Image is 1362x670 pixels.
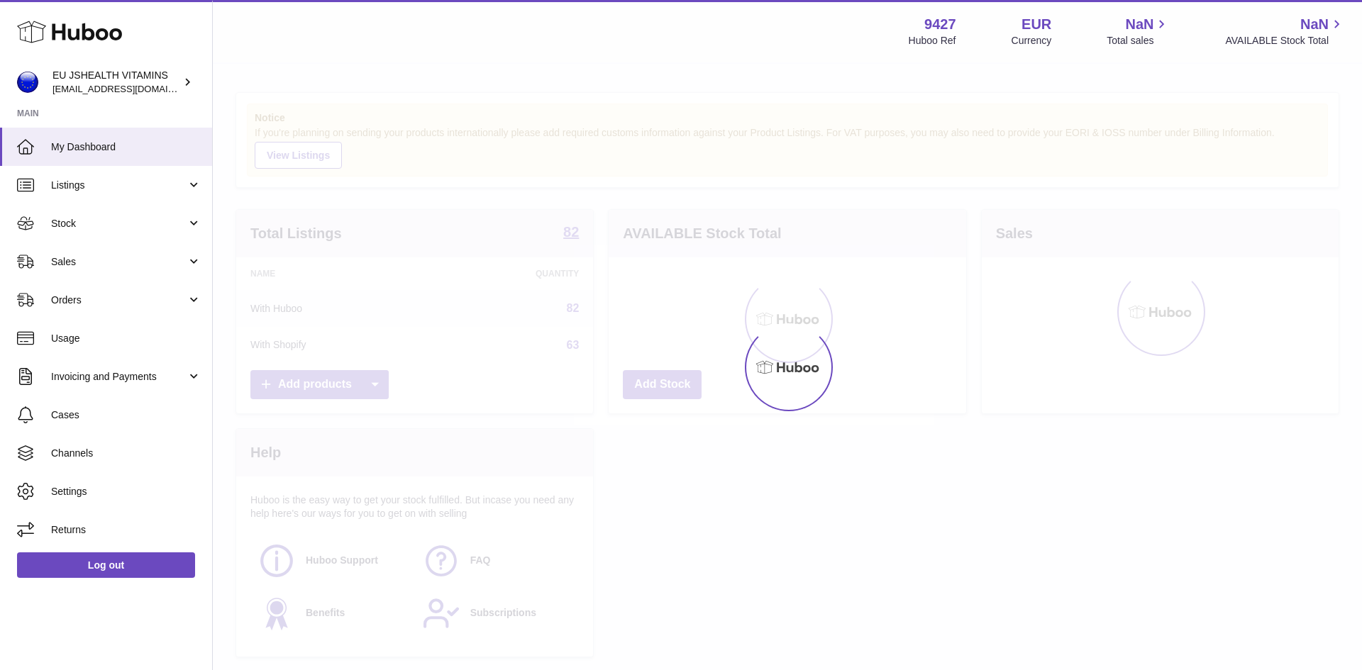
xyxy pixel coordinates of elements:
[51,255,187,269] span: Sales
[51,294,187,307] span: Orders
[1107,15,1170,48] a: NaN Total sales
[51,217,187,230] span: Stock
[1021,15,1051,34] strong: EUR
[51,485,201,498] span: Settings
[1225,34,1345,48] span: AVAILABLE Stock Total
[1012,34,1052,48] div: Currency
[51,447,201,460] span: Channels
[1107,34,1170,48] span: Total sales
[51,408,201,422] span: Cases
[17,552,195,578] a: Log out
[52,69,180,96] div: EU JSHEALTH VITAMINS
[1125,15,1153,34] span: NaN
[51,523,201,537] span: Returns
[51,140,201,154] span: My Dashboard
[909,34,956,48] div: Huboo Ref
[1225,15,1345,48] a: NaN AVAILABLE Stock Total
[51,370,187,384] span: Invoicing and Payments
[17,72,38,93] img: internalAdmin-9427@internal.huboo.com
[51,332,201,345] span: Usage
[52,83,209,94] span: [EMAIL_ADDRESS][DOMAIN_NAME]
[51,179,187,192] span: Listings
[1300,15,1329,34] span: NaN
[924,15,956,34] strong: 9427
